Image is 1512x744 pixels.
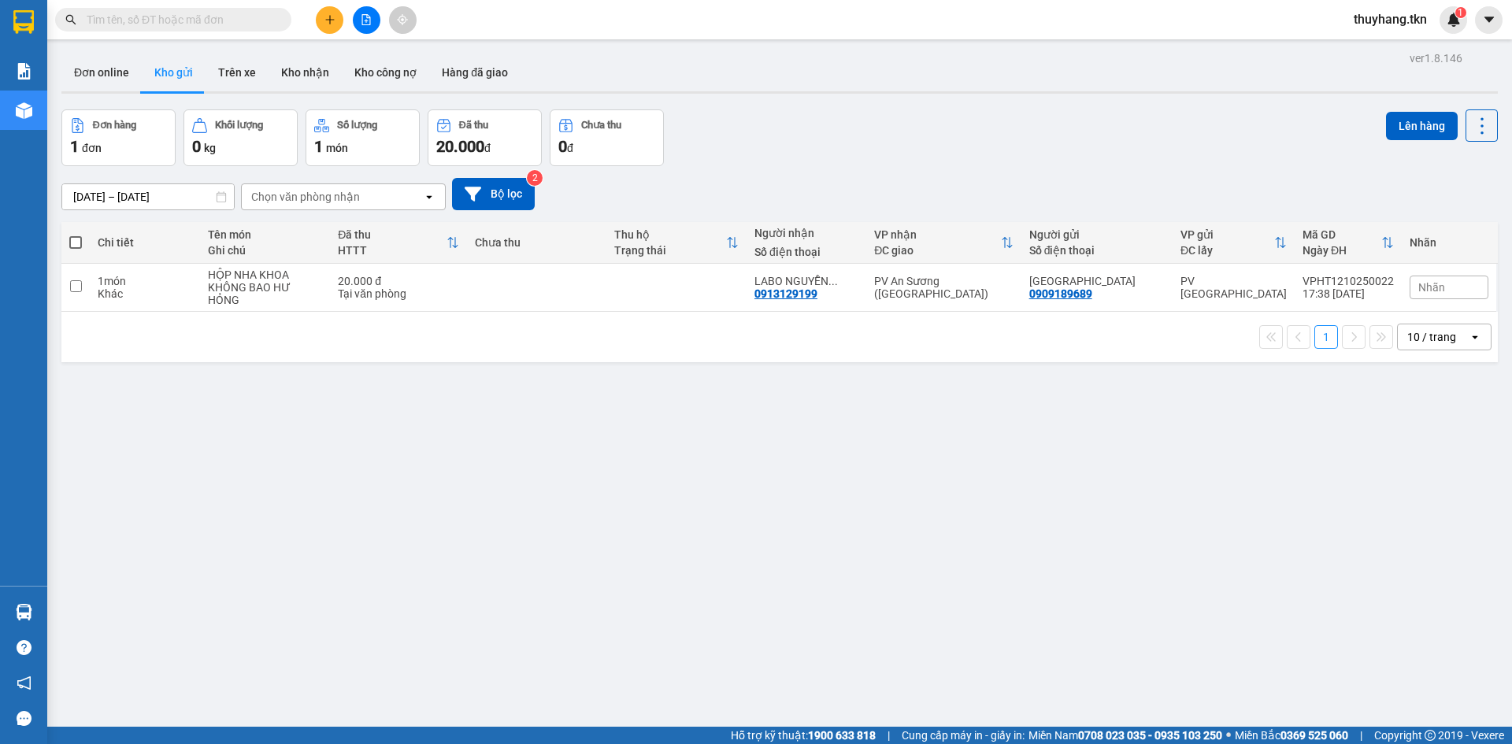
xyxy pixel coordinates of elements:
button: Kho nhận [269,54,342,91]
span: 1 [314,137,323,156]
button: Lên hàng [1386,112,1458,140]
span: đ [484,142,491,154]
span: Miền Nam [1028,727,1222,744]
strong: 0708 023 035 - 0935 103 250 [1078,729,1222,742]
div: Đã thu [459,120,488,131]
button: Đã thu20.000đ [428,109,542,166]
span: aim [397,14,408,25]
div: 0913129199 [754,287,817,300]
span: 20.000 [436,137,484,156]
span: món [326,142,348,154]
span: 1 [1458,7,1463,18]
div: 20.000 đ [338,275,459,287]
div: 10 / trang [1407,329,1456,345]
button: Khối lượng0kg [183,109,298,166]
button: file-add [353,6,380,34]
div: PV An Sương ([GEOGRAPHIC_DATA]) [874,275,1013,300]
strong: 1900 633 818 [808,729,876,742]
div: 17:38 [DATE] [1303,287,1394,300]
img: icon-new-feature [1447,13,1461,27]
div: 1 món [98,275,192,287]
div: Khác [98,287,192,300]
th: Toggle SortBy [1173,222,1295,264]
span: Hỗ trợ kỹ thuật: [731,727,876,744]
th: Toggle SortBy [606,222,747,264]
div: HTTT [338,244,447,257]
span: 1 [70,137,79,156]
div: ver 1.8.146 [1410,50,1462,67]
span: file-add [361,14,372,25]
strong: 0369 525 060 [1280,729,1348,742]
button: Kho gửi [142,54,206,91]
span: 0 [558,137,567,156]
div: Thu hộ [614,228,726,241]
div: VP gửi [1180,228,1274,241]
button: 1 [1314,325,1338,349]
div: Khối lượng [215,120,263,131]
div: Ghi chú [208,244,322,257]
span: Nhãn [1418,281,1445,294]
span: đơn [82,142,102,154]
div: KHÔNG BAO HƯ HỎNG [208,281,322,306]
div: Số lượng [337,120,377,131]
span: đ [567,142,573,154]
button: aim [389,6,417,34]
span: thuyhang.tkn [1341,9,1440,29]
span: | [888,727,890,744]
th: Toggle SortBy [330,222,467,264]
div: PV [GEOGRAPHIC_DATA] [1180,275,1287,300]
button: Đơn hàng1đơn [61,109,176,166]
svg: open [1469,331,1481,343]
div: ĐC giao [874,244,1000,257]
span: question-circle [17,640,31,655]
div: Mã GD [1303,228,1381,241]
input: Select a date range. [62,184,234,209]
sup: 1 [1455,7,1466,18]
div: Chi tiết [98,236,192,249]
span: kg [204,142,216,154]
span: caret-down [1482,13,1496,27]
div: Tại văn phòng [338,287,459,300]
div: Đã thu [338,228,447,241]
button: Số lượng1món [306,109,420,166]
sup: 2 [527,170,543,186]
div: 0909189689 [1029,287,1092,300]
div: HỘP NHA KHOA [208,268,322,281]
div: Nhãn [1410,236,1488,249]
div: Người nhận [754,227,858,239]
div: Số điện thoại [1029,244,1165,257]
input: Tìm tên, số ĐT hoặc mã đơn [87,11,272,28]
img: warehouse-icon [16,102,32,119]
span: message [17,711,31,726]
th: Toggle SortBy [1295,222,1402,264]
svg: open [423,191,435,203]
span: plus [324,14,335,25]
div: Trạng thái [614,244,726,257]
button: Bộ lọc [452,178,535,210]
button: caret-down [1475,6,1503,34]
span: 0 [192,137,201,156]
div: Người gửi [1029,228,1165,241]
span: | [1360,727,1362,744]
span: notification [17,676,31,690]
div: Tên món [208,228,322,241]
div: Chưa thu [581,120,621,131]
div: Số điện thoại [754,246,858,258]
span: Miền Bắc [1235,727,1348,744]
span: ... [828,275,838,287]
span: Cung cấp máy in - giấy in: [902,727,1025,744]
span: ⚪️ [1226,732,1231,738]
div: Chọn văn phòng nhận [251,189,360,205]
div: Chưa thu [475,236,599,249]
div: Đơn hàng [93,120,136,131]
button: Kho công nợ [342,54,429,91]
button: Hàng đã giao [429,54,521,91]
button: Chưa thu0đ [550,109,664,166]
button: plus [316,6,343,34]
img: logo-vxr [13,10,34,34]
div: VPHT1210250022 [1303,275,1394,287]
span: copyright [1425,730,1436,741]
img: solution-icon [16,63,32,80]
div: Ngày ĐH [1303,244,1381,257]
img: warehouse-icon [16,604,32,620]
